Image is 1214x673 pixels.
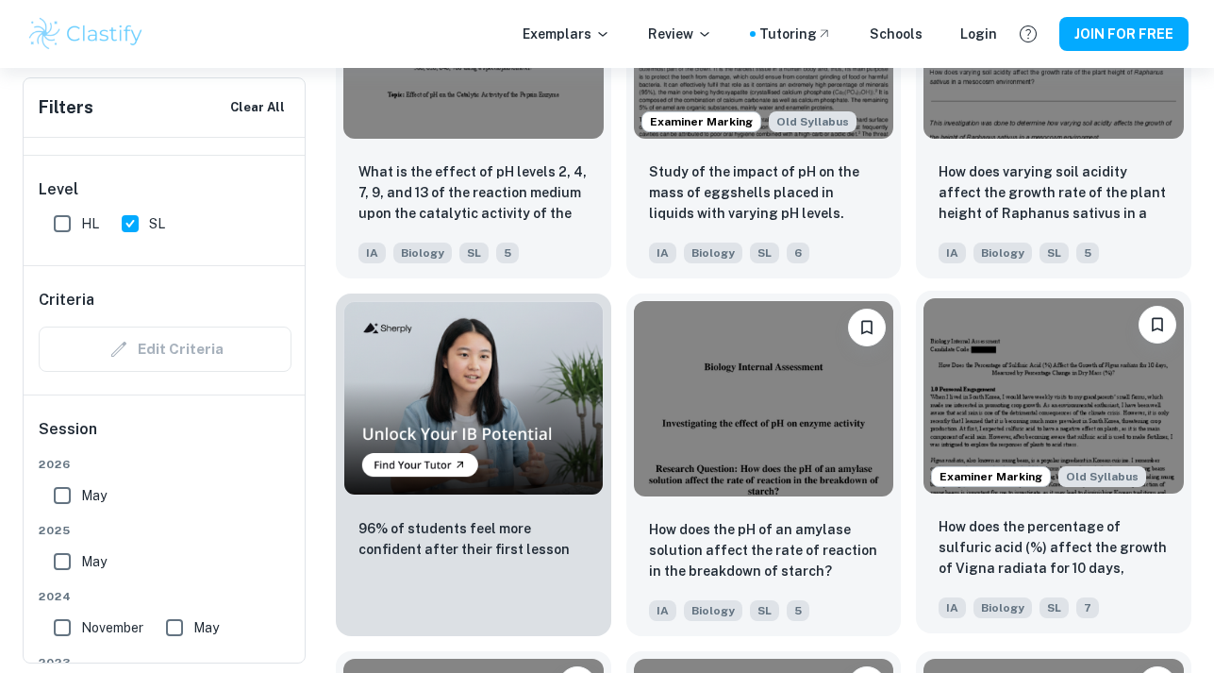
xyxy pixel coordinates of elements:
span: Biology [973,243,1032,263]
span: IA [649,600,676,621]
span: IA [939,243,966,263]
span: May [81,551,107,572]
a: Schools [870,24,923,44]
h6: Session [39,418,291,456]
span: SL [459,243,489,263]
a: Examiner MarkingStarting from the May 2025 session, the Biology IA requirements have changed. It'... [916,294,1191,636]
span: May [81,485,107,506]
span: Examiner Marking [642,113,760,130]
a: Please log in to bookmark exemplarsHow does the pH of an amylase solution affect the rate of reac... [626,294,902,636]
span: SL [149,213,165,234]
span: 2025 [39,522,291,539]
h6: Criteria [39,289,94,311]
span: 5 [1076,243,1099,263]
span: Old Syllabus [769,111,856,132]
span: IA [649,243,676,263]
span: November [81,617,143,638]
span: Biology [684,600,742,621]
p: Exemplars [523,24,610,44]
img: Biology IA example thumbnail: How does the percentage of sulfuric acid [923,298,1184,494]
button: Help and Feedback [1012,18,1044,50]
a: Tutoring [759,24,832,44]
span: SL [750,600,779,621]
h6: Filters [39,94,93,121]
span: 7 [1076,597,1099,618]
button: Clear All [225,93,290,122]
span: SL [750,243,779,263]
span: IA [939,597,966,618]
span: Old Syllabus [1058,466,1146,487]
span: HL [81,213,99,234]
div: Starting from the May 2025 session, the Biology IA requirements have changed. It's OK to refer to... [769,111,856,132]
span: SL [1039,243,1069,263]
p: What is the effect of pH levels 2, 4, 7, 9, and 13 of the reaction medium upon the catalytic acti... [358,161,589,226]
span: 2024 [39,588,291,605]
button: Please log in to bookmark exemplars [848,309,886,346]
img: Biology IA example thumbnail: How does the pH of an amylase solution a [634,301,894,496]
button: JOIN FOR FREE [1059,17,1189,51]
span: SL [1039,597,1069,618]
p: How does varying soil acidity affect the growth rate of the plant height of Raphanus sativus in a... [939,161,1169,226]
p: How does the percentage of sulfuric acid (%) affect the growth of Vigna radiata for 10 days, meas... [939,516,1169,580]
img: Clastify logo [26,15,146,53]
span: May [193,617,219,638]
a: Thumbnail96% of students feel more confident after their first lesson [336,294,611,636]
span: IA [358,243,386,263]
img: Thumbnail [343,301,604,495]
span: Examiner Marking [932,468,1050,485]
a: Login [960,24,997,44]
span: 6 [787,243,809,263]
div: Criteria filters are unavailable when searching by topic [39,327,291,372]
span: 2026 [39,456,291,473]
p: 96% of students feel more confident after their first lesson [358,518,589,560]
span: Biology [393,243,452,263]
span: Biology [973,597,1032,618]
span: Biology [684,243,742,263]
p: Study of the impact of pH on the mass of eggshells placed in liquids with varying pH levels. [649,161,879,224]
span: 5 [496,243,519,263]
span: 2023 [39,654,291,671]
button: Please log in to bookmark exemplars [1139,306,1176,344]
span: 5 [787,600,809,621]
h6: Level [39,178,291,201]
p: Review [648,24,712,44]
div: Starting from the May 2025 session, the Biology IA requirements have changed. It's OK to refer to... [1058,466,1146,487]
p: How does the pH of an amylase solution affect the rate of reaction in the breakdown of starch? [649,519,879,581]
